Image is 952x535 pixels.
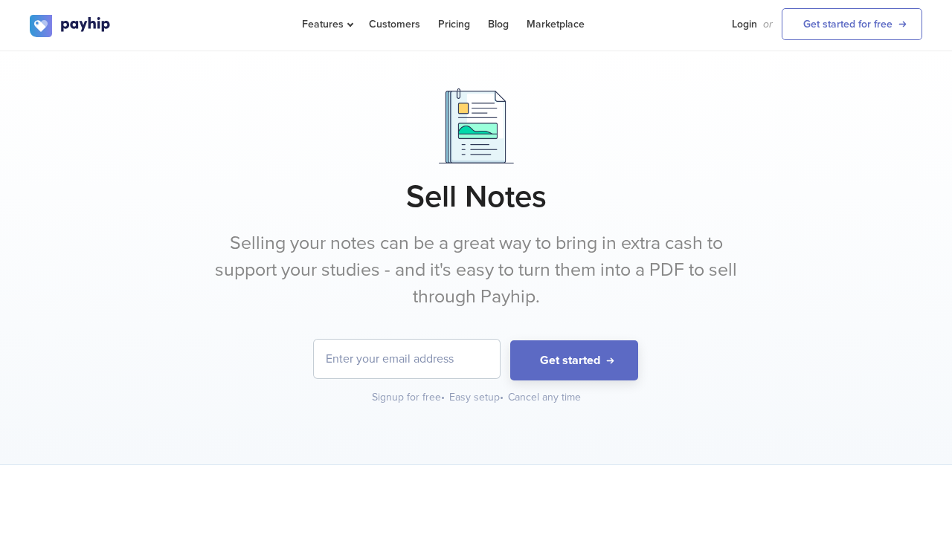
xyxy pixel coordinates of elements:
div: Cancel any time [508,390,581,405]
a: Get started for free [782,8,922,40]
input: Enter your email address [314,340,500,378]
div: Easy setup [449,390,505,405]
p: Selling your notes can be a great way to bring in extra cash to support your studies - and it's e... [197,230,755,310]
div: Signup for free [372,390,446,405]
button: Get started [510,340,638,381]
img: logo.svg [30,15,112,37]
span: • [441,391,445,403]
span: Features [302,18,351,30]
img: Documents.png [439,88,514,163]
span: • [500,391,504,403]
h1: Sell Notes [30,178,922,215]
